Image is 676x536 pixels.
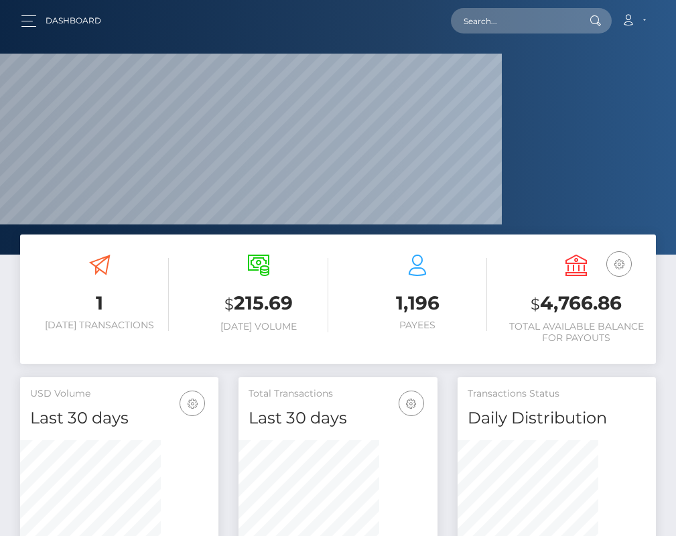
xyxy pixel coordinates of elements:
[451,8,577,33] input: Search...
[189,290,328,318] h3: 215.69
[189,321,328,332] h6: [DATE] Volume
[30,387,208,401] h5: USD Volume
[249,407,427,430] h4: Last 30 days
[224,295,234,314] small: $
[507,290,646,318] h3: 4,766.86
[348,320,487,331] h6: Payees
[468,387,646,401] h5: Transactions Status
[531,295,540,314] small: $
[30,290,169,316] h3: 1
[30,320,169,331] h6: [DATE] Transactions
[348,290,487,316] h3: 1,196
[249,387,427,401] h5: Total Transactions
[30,407,208,430] h4: Last 30 days
[46,7,101,35] a: Dashboard
[468,407,646,430] h4: Daily Distribution
[507,321,646,344] h6: Total Available Balance for Payouts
